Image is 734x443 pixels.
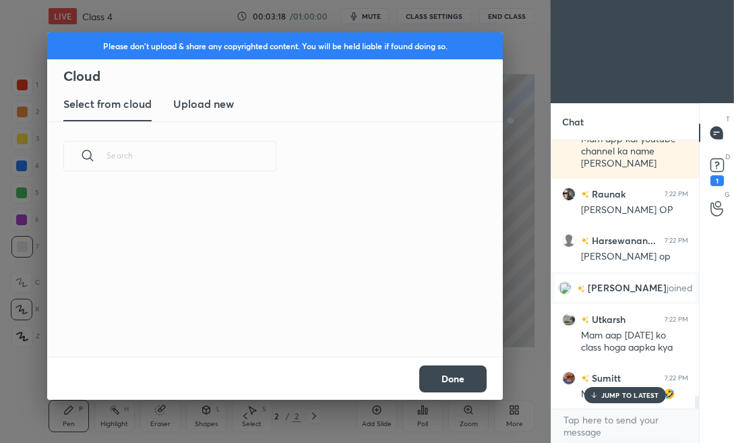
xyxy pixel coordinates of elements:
img: 0ca7736864334caa9af58ad96e4d60be.jpg [562,372,576,385]
img: no-rating-badge.077c3623.svg [581,191,589,198]
img: default.png [562,234,576,247]
h2: Cloud [63,67,503,85]
h3: Upload new [173,96,234,112]
div: 7:22 PM [665,316,688,324]
div: 7:22 PM [665,374,688,382]
h3: Select from cloud [63,96,152,112]
h6: Utkarsh [589,312,625,326]
img: no-rating-badge.077c3623.svg [581,316,589,324]
div: Mam app kai youtube channel ka name [PERSON_NAME] [581,133,688,171]
div: [PERSON_NAME] op [581,250,688,264]
input: Search [106,127,276,184]
span: joined [666,283,692,293]
img: no-rating-badge.077c3623.svg [581,237,589,245]
span: [PERSON_NAME] [587,283,666,293]
button: Done [419,365,487,392]
div: 7:22 PM [665,190,688,198]
img: 99599b5805824bffb262b24888d85f80.jpg [562,187,576,201]
div: Mahool pura wavy 🤣 [581,388,688,401]
img: 60e33d2ef5f442c0bae6da54d1618dd4.jpg [562,313,576,326]
p: JUMP TO LATEST [601,391,659,399]
div: Mam aap [DATE] ko class hoga aapka kya [581,329,688,355]
h6: Raunak [589,187,625,201]
h6: Harsewanan... [589,233,656,247]
img: no-rating-badge.077c3623.svg [576,285,584,293]
p: Chat [551,104,594,140]
div: grid [47,187,487,357]
p: G [725,189,730,200]
div: 1 [710,175,724,186]
div: 7:22 PM [665,237,688,245]
p: T [726,114,730,124]
h6: Sumitt [589,371,621,385]
p: D [725,152,730,162]
img: 3 [557,281,571,295]
div: Please don't upload & share any copyrighted content. You will be held liable if found doing so. [47,32,503,59]
div: grid [551,140,699,409]
img: no-rating-badge.077c3623.svg [581,375,589,382]
div: [PERSON_NAME] OP [581,204,688,217]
